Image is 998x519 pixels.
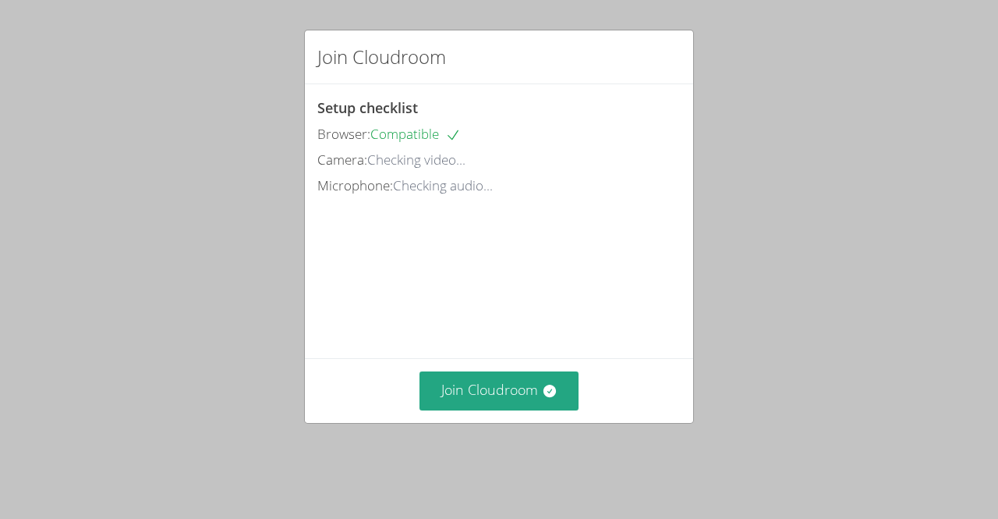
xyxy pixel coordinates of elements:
[317,98,418,117] span: Setup checklist
[419,371,579,410] button: Join Cloudroom
[317,151,367,169] span: Camera:
[317,176,393,194] span: Microphone:
[367,151,465,169] span: Checking video...
[393,176,493,194] span: Checking audio...
[317,43,446,71] h2: Join Cloudroom
[370,125,461,143] span: Compatible
[317,125,370,143] span: Browser:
